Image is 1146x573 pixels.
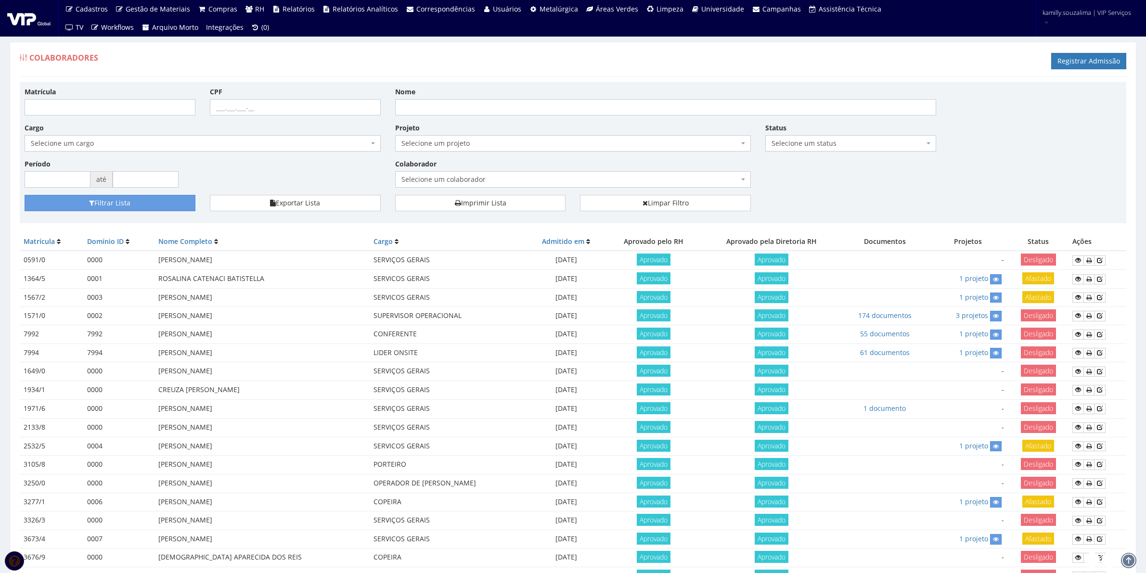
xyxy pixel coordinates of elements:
[155,325,370,344] td: [PERSON_NAME]
[83,511,155,530] td: 0000
[527,270,606,288] td: [DATE]
[527,493,606,511] td: [DATE]
[959,293,988,302] a: 1 projeto
[155,306,370,325] td: [PERSON_NAME]
[155,548,370,567] td: [DEMOGRAPHIC_DATA] APARECIDA DOS REIS
[83,362,155,381] td: 0000
[155,288,370,306] td: [PERSON_NAME]
[928,455,1008,474] td: -
[20,306,83,325] td: 1571/0
[20,474,83,493] td: 3250/0
[155,362,370,381] td: [PERSON_NAME]
[637,477,670,489] span: Aprovado
[637,254,670,266] span: Aprovado
[762,4,801,13] span: Campanhas
[83,325,155,344] td: 7992
[126,4,190,13] span: Gestão de Materiais
[755,440,788,452] span: Aprovado
[1021,365,1056,377] span: Desligado
[1008,233,1069,251] th: Status
[83,381,155,399] td: 0000
[373,237,393,246] a: Cargo
[755,346,788,358] span: Aprovado
[1021,421,1056,433] span: Desligado
[928,362,1008,381] td: -
[928,233,1008,251] th: Projetos
[20,381,83,399] td: 1934/1
[152,23,198,32] span: Arquivo Morto
[527,381,606,399] td: [DATE]
[20,288,83,306] td: 1567/2
[959,348,988,357] a: 1 projeto
[261,23,269,32] span: (0)
[1021,328,1056,340] span: Desligado
[20,511,83,530] td: 3326/3
[1021,551,1056,563] span: Desligado
[155,493,370,511] td: [PERSON_NAME]
[863,404,906,413] a: 1 documento
[860,329,910,338] a: 55 documentos
[416,4,475,13] span: Correspondências
[637,383,670,395] span: Aprovado
[527,288,606,306] td: [DATE]
[20,530,83,548] td: 3673/4
[370,325,527,344] td: CONFERENTE
[956,311,988,320] a: 3 projetos
[928,548,1008,567] td: -
[401,175,739,184] span: Selecione um colaborador
[401,139,739,148] span: Selecione um projeto
[83,437,155,455] td: 0004
[959,274,988,283] a: 1 projeto
[1022,440,1054,452] span: Afastado
[755,477,788,489] span: Aprovado
[527,511,606,530] td: [DATE]
[527,474,606,493] td: [DATE]
[765,123,786,133] label: Status
[395,171,751,188] span: Selecione um colaborador
[158,237,212,246] a: Nome Completo
[527,325,606,344] td: [DATE]
[527,437,606,455] td: [DATE]
[370,288,527,306] td: SERVICOS GERAIS
[20,270,83,288] td: 1364/5
[370,251,527,269] td: SERVIÇOS GERAIS
[959,329,988,338] a: 1 projeto
[101,23,134,32] span: Workflows
[155,511,370,530] td: [PERSON_NAME]
[155,437,370,455] td: [PERSON_NAME]
[819,4,881,13] span: Assistência Técnica
[20,493,83,511] td: 3277/1
[596,4,638,13] span: Áreas Verdes
[637,440,670,452] span: Aprovado
[25,123,44,133] label: Cargo
[1021,254,1056,266] span: Desligado
[90,171,113,188] span: até
[1022,291,1054,303] span: Afastado
[31,139,369,148] span: Selecione um cargo
[959,441,988,450] a: 1 projeto
[395,135,751,152] span: Selecione um projeto
[210,195,381,211] button: Exportar Lista
[637,533,670,545] span: Aprovado
[755,533,788,545] span: Aprovado
[87,237,124,246] a: Domínio ID
[657,4,683,13] span: Limpeza
[83,270,155,288] td: 0001
[370,362,527,381] td: SERVIÇOS GERAIS
[370,270,527,288] td: SERVICOS GERAIS
[83,344,155,362] td: 7994
[370,474,527,493] td: OPERADOR DE [PERSON_NAME]
[637,346,670,358] span: Aprovado
[1021,383,1056,395] span: Desligado
[155,251,370,269] td: [PERSON_NAME]
[83,399,155,418] td: 0000
[370,344,527,362] td: LIDER ONSITE
[959,534,988,543] a: 1 projeto
[542,237,584,246] a: Admitido em
[755,402,788,414] span: Aprovado
[755,514,788,526] span: Aprovado
[755,458,788,470] span: Aprovado
[138,18,202,37] a: Arquivo Morto
[755,272,788,284] span: Aprovado
[83,493,155,511] td: 0006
